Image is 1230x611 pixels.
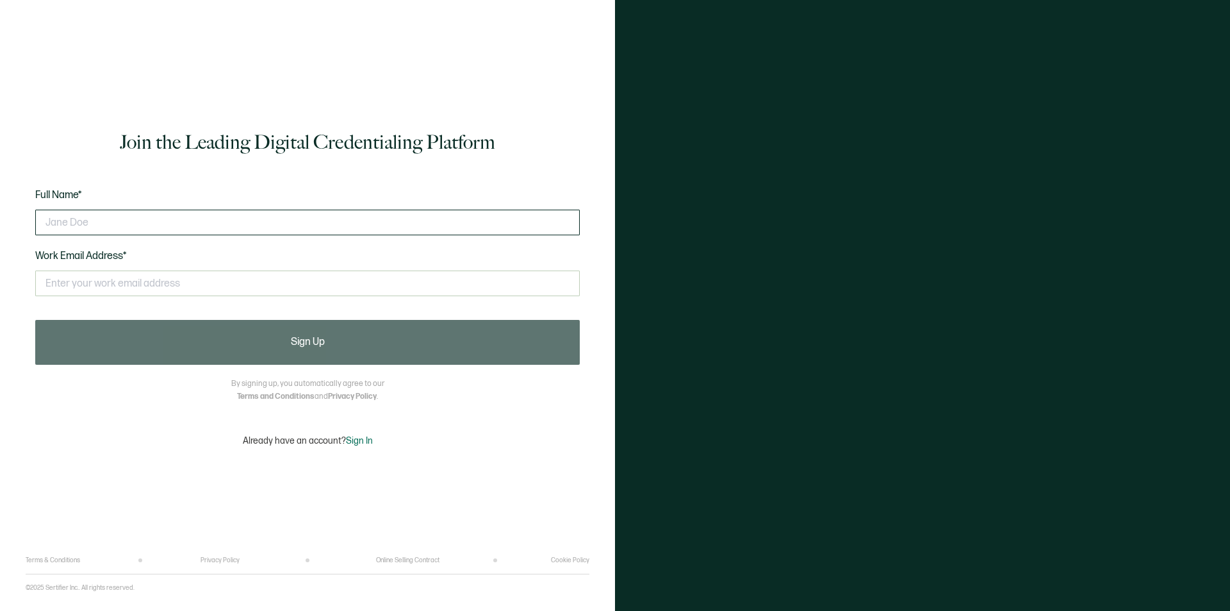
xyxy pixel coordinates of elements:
[346,435,373,446] span: Sign In
[26,584,135,592] p: ©2025 Sertifier Inc.. All rights reserved.
[291,337,325,347] span: Sign Up
[376,557,439,564] a: Online Selling Contract
[243,435,373,446] p: Already have an account?
[231,378,384,403] p: By signing up, you automatically agree to our and .
[328,392,377,401] a: Privacy Policy
[551,557,589,564] a: Cookie Policy
[35,250,127,262] span: Work Email Address*
[26,557,80,564] a: Terms & Conditions
[201,557,240,564] a: Privacy Policy
[120,130,495,155] h1: Join the Leading Digital Credentialing Platform
[35,210,580,235] input: Jane Doe
[237,392,315,401] a: Terms and Conditions
[35,271,580,296] input: Enter your work email address
[35,189,82,201] span: Full Name*
[35,320,580,365] button: Sign Up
